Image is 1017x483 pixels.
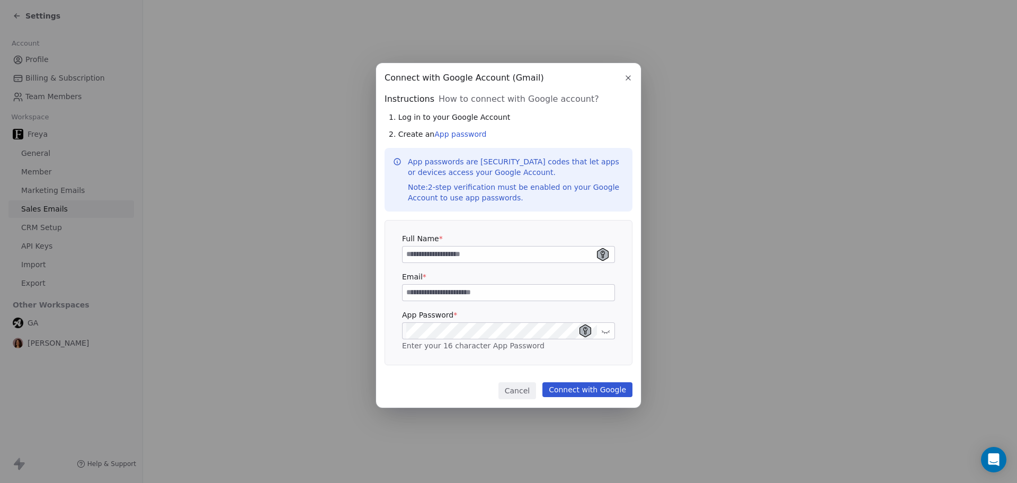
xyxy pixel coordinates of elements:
[402,310,615,320] label: App Password
[389,129,487,139] span: 2. Create an
[498,382,536,399] button: Cancel
[439,93,599,106] span: How to connect with Google account?
[389,112,510,122] span: 1. Log in to your Google Account
[408,156,624,203] p: App passwords are [SECURITY_DATA] codes that let apps or devices access your Google Account.
[408,182,624,203] div: 2-step verification must be enabled on your Google Account to use app passwords.
[385,93,434,106] span: Instructions
[402,271,615,282] label: Email
[408,183,428,191] span: Note:
[434,130,486,138] a: App password
[385,72,544,84] span: Connect with Google Account (Gmail)
[402,341,545,350] span: Enter your 16 character App Password
[402,233,615,244] label: Full Name
[542,382,632,397] button: Connect with Google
